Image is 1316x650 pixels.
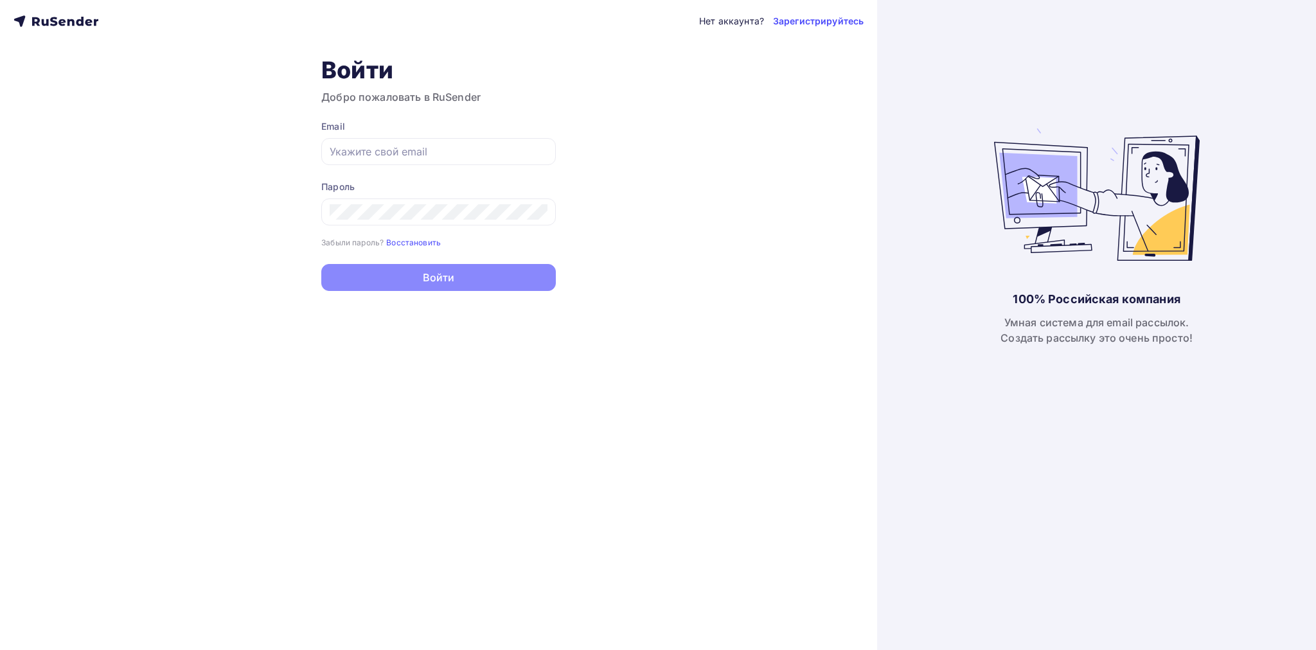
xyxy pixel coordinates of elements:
div: Нет аккаунта? [699,15,764,28]
div: Email [321,120,556,133]
small: Восстановить [386,238,441,247]
h3: Добро пожаловать в RuSender [321,89,556,105]
a: Зарегистрируйтесь [773,15,864,28]
a: Восстановить [386,236,441,247]
div: Пароль [321,180,556,193]
button: Войти [321,264,556,291]
div: Умная система для email рассылок. Создать рассылку это очень просто! [1000,315,1193,346]
input: Укажите свой email [330,144,547,159]
h1: Войти [321,56,556,84]
small: Забыли пароль? [321,238,384,247]
div: 100% Российская компания [1013,292,1180,307]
